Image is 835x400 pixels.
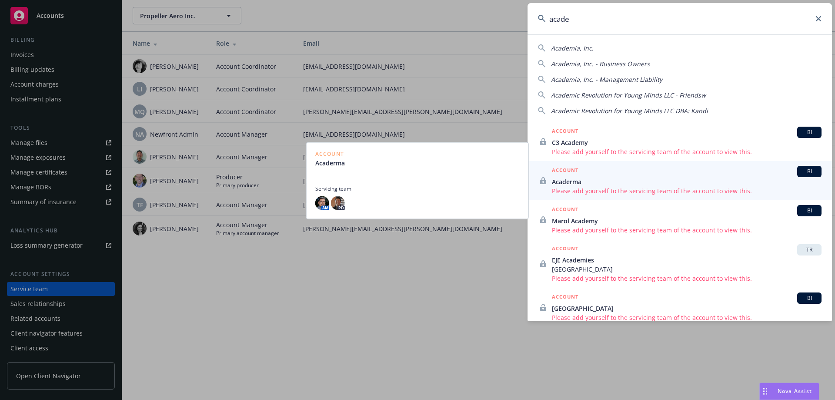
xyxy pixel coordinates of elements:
[801,128,818,136] span: BI
[801,294,818,302] span: BI
[552,127,578,137] h5: ACCOUNT
[552,147,822,156] span: Please add yourself to the servicing team of the account to view this.
[552,225,822,235] span: Please add yourself to the servicing team of the account to view this.
[528,200,832,239] a: ACCOUNTBIMarol AcademyPlease add yourself to the servicing team of the account to view this.
[551,75,662,84] span: Academia, Inc. - Management Liability
[528,122,832,161] a: ACCOUNTBIC3 AcademyPlease add yourself to the servicing team of the account to view this.
[552,138,822,147] span: C3 Academy
[552,292,578,303] h5: ACCOUNT
[552,255,822,265] span: EJE Academies
[801,246,818,254] span: TR
[552,265,822,274] span: [GEOGRAPHIC_DATA]
[552,274,822,283] span: Please add yourself to the servicing team of the account to view this.
[801,168,818,175] span: BI
[552,177,822,186] span: Acaderma
[760,383,771,400] div: Drag to move
[528,3,832,34] input: Search...
[551,44,594,52] span: Academia, Inc.
[778,387,812,395] span: Nova Assist
[552,216,822,225] span: Marol Academy
[801,207,818,215] span: BI
[552,186,822,195] span: Please add yourself to the servicing team of the account to view this.
[552,313,822,322] span: Please add yourself to the servicing team of the account to view this.
[551,107,708,115] span: Academic Revolution for Young Minds LLC DBA: Kandi
[759,383,819,400] button: Nova Assist
[528,288,832,327] a: ACCOUNTBI[GEOGRAPHIC_DATA]Please add yourself to the servicing team of the account to view this.
[552,244,578,255] h5: ACCOUNT
[528,239,832,288] a: ACCOUNTTREJE Academies[GEOGRAPHIC_DATA]Please add yourself to the servicing team of the account t...
[552,166,578,176] h5: ACCOUNT
[551,91,706,99] span: Academic Revolution for Young Minds LLC - Friendsw
[552,205,578,215] h5: ACCOUNT
[551,60,650,68] span: Academia, Inc. - Business Owners
[552,304,822,313] span: [GEOGRAPHIC_DATA]
[528,161,832,200] a: ACCOUNTBIAcadermaPlease add yourself to the servicing team of the account to view this.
